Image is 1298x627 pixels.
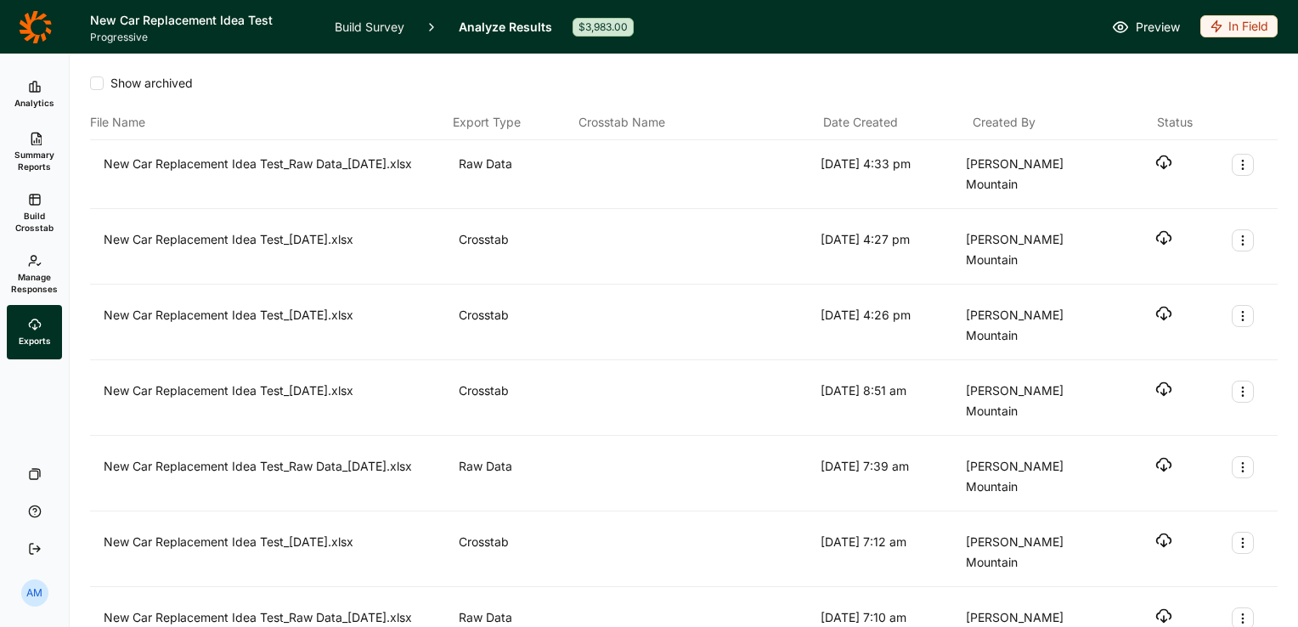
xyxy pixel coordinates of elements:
button: Export Actions [1232,381,1254,403]
button: Download file [1155,607,1172,624]
span: Summary Reports [14,149,55,172]
span: Show archived [104,75,193,92]
div: [PERSON_NAME] Mountain [966,305,1105,346]
div: Crosstab [459,381,575,421]
div: [DATE] 4:33 pm [821,154,960,195]
div: New Car Replacement Idea Test_[DATE].xlsx [104,381,452,421]
span: Build Crosstab [14,210,55,234]
div: Export Type [453,112,572,133]
div: New Car Replacement Idea Test_[DATE].xlsx [104,305,452,346]
button: Download file [1155,532,1172,549]
a: Exports [7,305,62,359]
div: Raw Data [459,456,575,497]
div: $3,983.00 [573,18,634,37]
button: Download file [1155,456,1172,473]
div: File Name [90,112,446,133]
a: Build Crosstab [7,183,62,244]
div: [DATE] 8:51 am [821,381,960,421]
button: Export Actions [1232,305,1254,327]
button: Export Actions [1232,532,1254,554]
a: Summary Reports [7,121,62,183]
div: [DATE] 7:39 am [821,456,960,497]
span: Analytics [14,97,54,109]
h1: New Car Replacement Idea Test [90,10,314,31]
div: New Car Replacement Idea Test_[DATE].xlsx [104,229,452,270]
div: Crosstab [459,305,575,346]
button: Download file [1155,381,1172,398]
button: Download file [1155,305,1172,322]
div: Raw Data [459,154,575,195]
a: Analytics [7,67,62,121]
button: Export Actions [1232,154,1254,176]
div: In Field [1200,15,1278,37]
button: Download file [1155,154,1172,171]
div: Created By [973,112,1115,133]
div: Crosstab [459,229,575,270]
a: Preview [1112,17,1180,37]
div: New Car Replacement Idea Test_[DATE].xlsx [104,532,452,573]
div: [DATE] 4:27 pm [821,229,960,270]
div: AM [21,579,48,607]
button: Download file [1155,229,1172,246]
span: Progressive [90,31,314,44]
span: Preview [1136,17,1180,37]
div: New Car Replacement Idea Test_Raw Data_[DATE].xlsx [104,456,452,497]
div: [DATE] 4:26 pm [821,305,960,346]
div: [PERSON_NAME] Mountain [966,456,1105,497]
div: [PERSON_NAME] Mountain [966,381,1105,421]
span: Manage Responses [11,271,58,295]
div: Date Created [823,112,966,133]
button: Export Actions [1232,229,1254,251]
span: Exports [19,335,51,347]
button: Export Actions [1232,456,1254,478]
div: Crosstab [459,532,575,573]
div: [PERSON_NAME] Mountain [966,229,1105,270]
div: Crosstab Name [578,112,816,133]
div: Status [1157,112,1193,133]
div: [DATE] 7:12 am [821,532,960,573]
button: In Field [1200,15,1278,39]
div: [PERSON_NAME] Mountain [966,154,1105,195]
div: New Car Replacement Idea Test_Raw Data_[DATE].xlsx [104,154,452,195]
a: Manage Responses [7,244,62,305]
div: [PERSON_NAME] Mountain [966,532,1105,573]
